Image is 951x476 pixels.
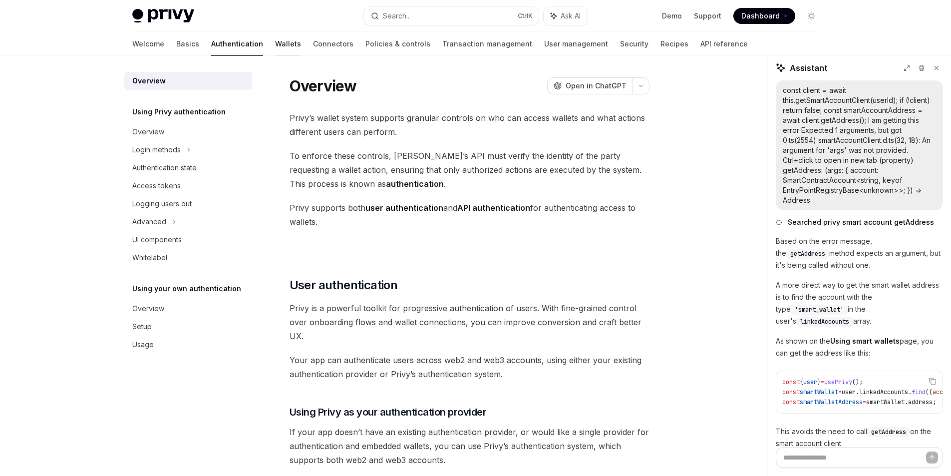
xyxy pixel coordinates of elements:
div: const client = await this.getSmartAccountClient(userId); if (!client) return false; const smartAc... [783,85,936,205]
span: address [908,398,933,406]
span: Assistant [790,62,827,74]
a: Authentication [211,32,263,56]
img: light logo [132,9,194,23]
span: . [908,388,912,396]
span: const [782,388,800,396]
a: Access tokens [124,177,252,195]
a: Wallets [275,32,301,56]
a: Support [694,11,721,21]
span: linkedAccounts [800,318,849,326]
span: (); [852,378,863,386]
span: user [842,388,856,396]
a: Whitelabel [124,249,252,267]
a: User management [544,32,608,56]
span: Your app can authenticate users across web2 and web3 accounts, using either your existing authent... [290,353,649,381]
a: Transaction management [442,32,532,56]
div: Access tokens [132,180,181,192]
button: Open in ChatGPT [547,77,633,94]
a: Connectors [313,32,353,56]
span: ; [933,398,936,406]
span: User authentication [290,277,398,293]
div: Authentication state [132,162,197,174]
span: = [838,388,842,396]
button: Search...CtrlK [364,7,539,25]
span: Privy supports both and for authenticating access to wallets. [290,201,649,229]
div: Whitelabel [132,252,167,264]
span: usePrivy [824,378,852,386]
strong: user authentication [365,203,443,213]
span: getAddress [871,428,906,436]
button: Copy the contents from the code block [926,375,939,388]
span: Dashboard [741,11,780,21]
a: Logging users out [124,195,252,213]
strong: authentication [386,179,444,189]
a: Recipes [660,32,688,56]
strong: Using smart wallets [830,337,900,345]
span: getAddress [790,250,825,258]
span: 'smart_wallet' [795,306,844,314]
h1: Overview [290,77,357,95]
h5: Using your own authentication [132,283,241,295]
span: . [905,398,908,406]
a: API reference [700,32,748,56]
a: Basics [176,32,199,56]
span: Privy’s wallet system supports granular controls on who can access wallets and what actions diffe... [290,111,649,139]
div: Overview [132,126,164,138]
a: Overview [124,72,252,90]
strong: API authentication [457,203,530,213]
span: Ask AI [561,11,581,21]
p: Based on the error message, the method expects an argument, but it's being called without one. [776,235,943,271]
span: const [782,398,800,406]
span: smartWalletAddress [800,398,863,406]
span: Searched privy smart account getAddress [788,217,934,227]
button: Ask AI [544,7,588,25]
a: Dashboard [733,8,795,24]
a: Setup [124,318,252,336]
span: = [863,398,866,406]
button: Toggle dark mode [803,8,819,24]
span: smartWallet [866,398,905,406]
a: Policies & controls [365,32,430,56]
p: A more direct way to get the smart wallet address is to find the account with the type in the use... [776,279,943,327]
span: If your app doesn’t have an existing authentication provider, or would like a single provider for... [290,425,649,467]
div: Overview [132,303,164,315]
span: const [782,378,800,386]
span: linkedAccounts [859,388,908,396]
div: Setup [132,321,152,333]
a: UI components [124,231,252,249]
a: Usage [124,336,252,354]
div: Advanced [132,216,166,228]
a: Demo [662,11,682,21]
span: Privy is a powerful toolkit for progressive authentication of users. With fine-grained control ov... [290,301,649,343]
a: Authentication state [124,159,252,177]
h5: Using Privy authentication [132,106,226,118]
a: Overview [124,300,252,318]
a: Overview [124,123,252,141]
span: smartWallet [800,388,838,396]
span: { [800,378,803,386]
div: Logging users out [132,198,192,210]
span: Ctrl K [518,12,533,20]
span: Using Privy as your authentication provider [290,405,487,419]
span: (( [926,388,933,396]
span: find [912,388,926,396]
div: UI components [132,234,182,246]
button: Searched privy smart account getAddress [776,217,943,227]
span: } [817,378,821,386]
div: Overview [132,75,166,87]
p: As shown on the page, you can get the address like this: [776,335,943,359]
span: . [856,388,859,396]
a: Security [620,32,648,56]
button: Send message [926,452,938,464]
div: Search... [383,10,411,22]
a: Welcome [132,32,164,56]
span: = [821,378,824,386]
span: To enforce these controls, [PERSON_NAME]’s API must verify the identity of the party requesting a... [290,149,649,191]
div: Login methods [132,144,181,156]
span: Open in ChatGPT [566,81,627,91]
span: user [803,378,817,386]
div: Usage [132,339,154,351]
p: This avoids the need to call on the smart account client. [776,426,943,450]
